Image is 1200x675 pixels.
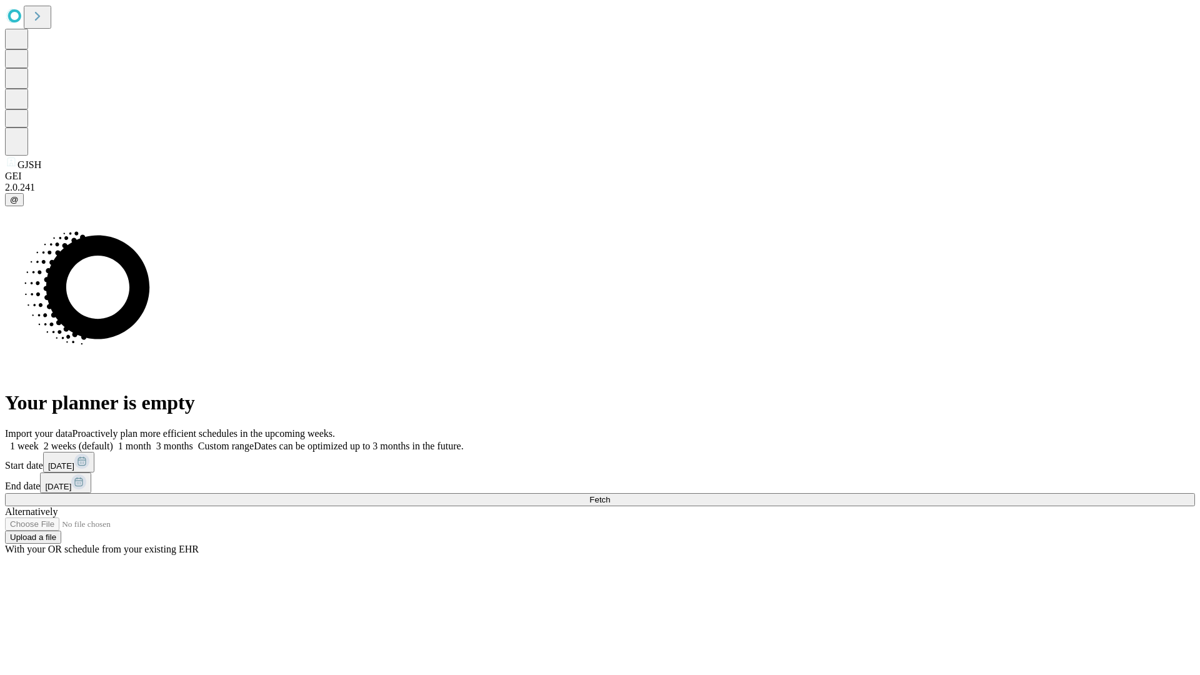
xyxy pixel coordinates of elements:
span: Fetch [589,495,610,504]
div: GEI [5,171,1195,182]
button: @ [5,193,24,206]
span: Custom range [198,441,254,451]
span: With your OR schedule from your existing EHR [5,544,199,554]
div: 2.0.241 [5,182,1195,193]
div: End date [5,472,1195,493]
span: 2 weeks (default) [44,441,113,451]
button: [DATE] [43,452,94,472]
button: [DATE] [40,472,91,493]
span: GJSH [17,159,41,170]
span: 1 week [10,441,39,451]
span: Dates can be optimized up to 3 months in the future. [254,441,463,451]
span: 3 months [156,441,193,451]
span: Import your data [5,428,72,439]
div: Start date [5,452,1195,472]
h1: Your planner is empty [5,391,1195,414]
span: [DATE] [45,482,71,491]
span: 1 month [118,441,151,451]
button: Upload a file [5,531,61,544]
span: Alternatively [5,506,57,517]
span: [DATE] [48,461,74,471]
span: @ [10,195,19,204]
span: Proactively plan more efficient schedules in the upcoming weeks. [72,428,335,439]
button: Fetch [5,493,1195,506]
